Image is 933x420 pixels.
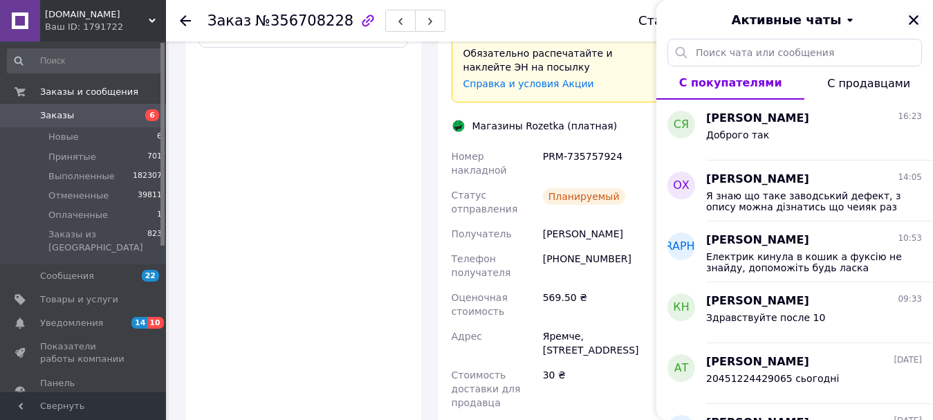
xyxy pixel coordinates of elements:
span: Телефон получателя [452,253,511,278]
button: Активные чаты [695,11,894,29]
span: [PERSON_NAME] [706,293,809,309]
span: Выполненные [48,170,115,183]
span: [DEMOGRAPHIC_DATA] [618,239,744,255]
span: Заказы из [GEOGRAPHIC_DATA] [48,228,147,253]
button: Закрыть [905,12,922,28]
div: Планируемый [543,188,625,205]
span: Здравствуйте после 10 [706,312,825,323]
span: Заказы и сообщения [40,86,138,98]
span: Електрик кинула в кошик а фуксію не знайду, допоможіть будь ласка [706,251,903,273]
span: 22 [142,270,159,282]
span: 20451224429065 сьогодні [706,373,839,384]
span: АТ [674,360,689,376]
span: №356708228 [255,12,353,29]
span: [PERSON_NAME] [706,111,809,127]
button: С покупателями [656,66,804,100]
span: Показатели работы компании [40,340,128,365]
span: Товары и услуги [40,293,118,306]
span: [PERSON_NAME] [706,354,809,370]
span: 16:23 [898,111,922,122]
span: Доброго так [706,129,769,140]
button: [DEMOGRAPHIC_DATA][PERSON_NAME]10:53Електрик кинула в кошик а фуксію не знайду, допоможіть будь л... [656,221,933,282]
span: Отмененные [48,190,109,202]
span: Активные чаты [732,11,842,29]
span: 39811 [138,190,162,202]
span: С покупателями [679,76,782,89]
span: Сообщения [40,270,94,282]
button: С продавцами [804,66,933,100]
span: Адрес [452,331,482,342]
div: Яремче, [STREET_ADDRESS] [540,324,662,363]
span: [PERSON_NAME] [706,232,809,248]
div: Магазины Rozetka (платная) [469,119,621,133]
span: Панель управления [40,377,128,402]
div: 30 ₴ [540,363,662,415]
span: 823 [147,228,162,253]
span: 14 [131,317,147,329]
span: Принятые [48,151,96,163]
span: Новые [48,131,79,143]
span: 10 [147,317,163,329]
button: КН[PERSON_NAME]09:33Здравствуйте после 10 [656,282,933,343]
div: [PERSON_NAME] [540,221,662,246]
span: 701 [147,151,162,163]
div: Вернуться назад [180,14,191,28]
a: Справка и условия Акции [463,78,594,89]
span: ОХ [673,178,690,194]
div: Ваш ID: 1791722 [45,21,166,33]
span: Номер накладной [452,151,507,176]
span: С продавцами [827,77,910,90]
span: 09:33 [898,293,922,305]
span: Стоимость доставки для продавца [452,369,521,408]
span: 6 [145,109,159,121]
span: Заказы [40,109,74,122]
span: 1 [157,209,162,221]
button: ОХ[PERSON_NAME]14:05Я знаю що таке заводський дефект, з опису можна дізнатись що чеияк раз заводс... [656,161,933,221]
input: Поиск чата или сообщения [667,39,922,66]
span: Coverbag.ua [45,8,149,21]
span: СЯ [674,117,689,133]
span: [DATE] [894,354,922,366]
span: Оплаченные [48,209,108,221]
span: 14:05 [898,172,922,183]
div: PRM-735757924 [540,144,662,183]
button: СЯ[PERSON_NAME]16:23Доброго так [656,100,933,161]
span: Статус отправления [452,190,518,214]
div: [PHONE_NUMBER] [540,246,662,285]
span: Уведомления [40,317,103,329]
button: АТ[PERSON_NAME][DATE]20451224429065 сьогодні [656,343,933,404]
span: 10:53 [898,232,922,244]
span: Получатель [452,228,512,239]
span: 182307 [133,170,162,183]
span: 6 [157,131,162,143]
div: 569.50 ₴ [540,285,662,324]
div: Обязательно распечатайте и наклейте ЭН на посылку [463,46,648,74]
input: Поиск [7,48,163,73]
span: Я знаю що таке заводський дефект, з опису можна дізнатись що чеияк раз заводський дефект тому як ... [706,190,903,212]
span: [PERSON_NAME] [706,172,809,188]
span: КН [673,300,689,316]
div: Статус заказа [638,14,731,28]
span: Заказ [207,12,251,29]
span: Оценочная стоимость [452,292,508,317]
